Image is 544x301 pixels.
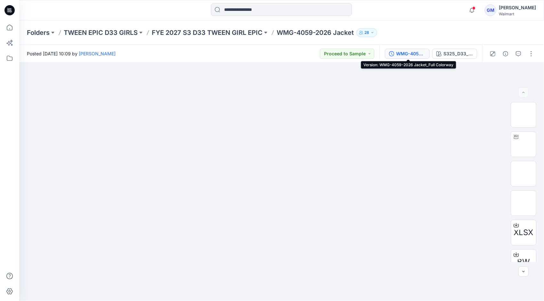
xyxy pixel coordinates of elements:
span: XLSX [514,227,533,238]
a: [PERSON_NAME] [79,51,116,56]
a: FYE 2027 S3 D33 TWEEN GIRL EPIC [152,28,263,37]
div: GM [485,4,496,16]
button: WMG-4059-2026 Jacket_Full Colorway [385,49,430,59]
button: 28 [356,28,377,37]
p: WMG-4059-2026 Jacket [277,28,354,37]
button: S325_D33_WA_Leopard Print_Spiced Latte_G2594A [432,49,477,59]
span: Posted [DATE] 10:09 by [27,50,116,57]
div: S325_D33_WA_Leopard Print_Spiced Latte_G2594A [443,50,473,57]
div: WMG-4059-2026 Jacket_Full Colorway [396,50,426,57]
div: [PERSON_NAME] [499,4,536,12]
p: 28 [364,29,369,36]
div: Walmart [499,12,536,16]
button: Details [500,49,511,59]
span: BW [517,256,530,268]
a: Folders [27,28,50,37]
a: TWEEN EPIC D33 GIRLS [64,28,138,37]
